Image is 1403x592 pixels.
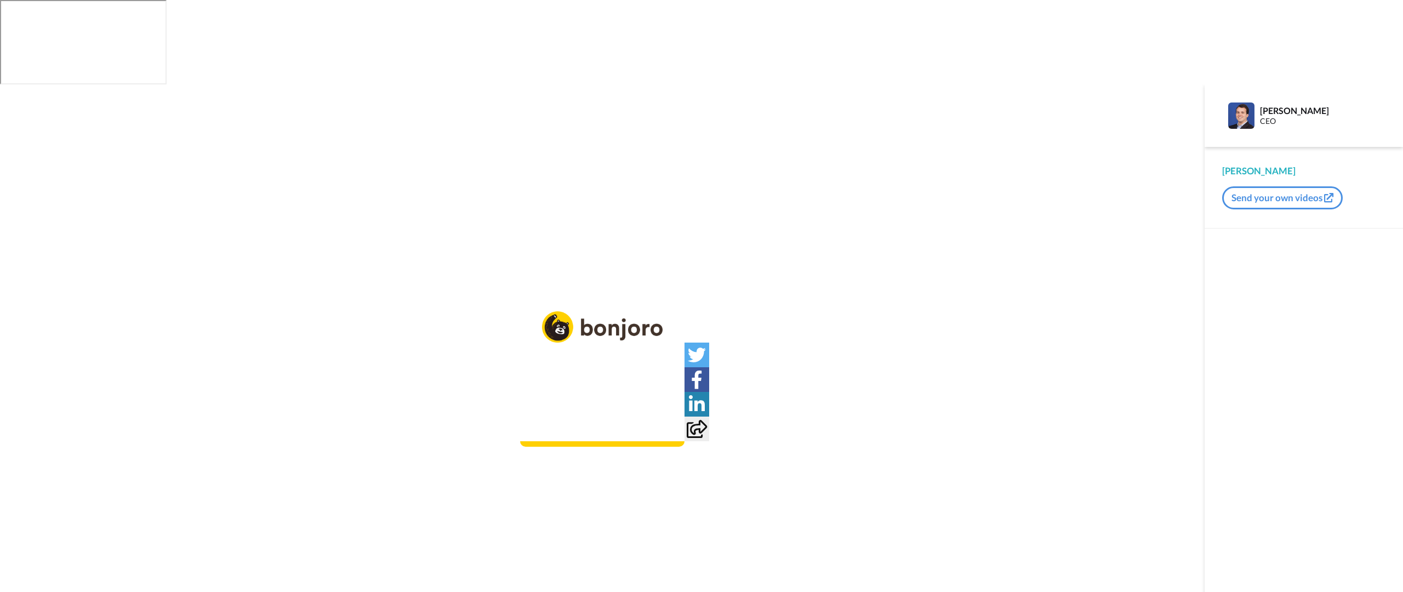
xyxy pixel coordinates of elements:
img: Profile Image [1228,103,1254,129]
div: [PERSON_NAME] [1222,164,1385,178]
div: [PERSON_NAME] [1260,105,1385,116]
button: Send your own videos [1222,186,1343,209]
img: Full screen [664,420,675,431]
div: CEO [1260,117,1385,126]
img: logo_full.png [542,311,663,343]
